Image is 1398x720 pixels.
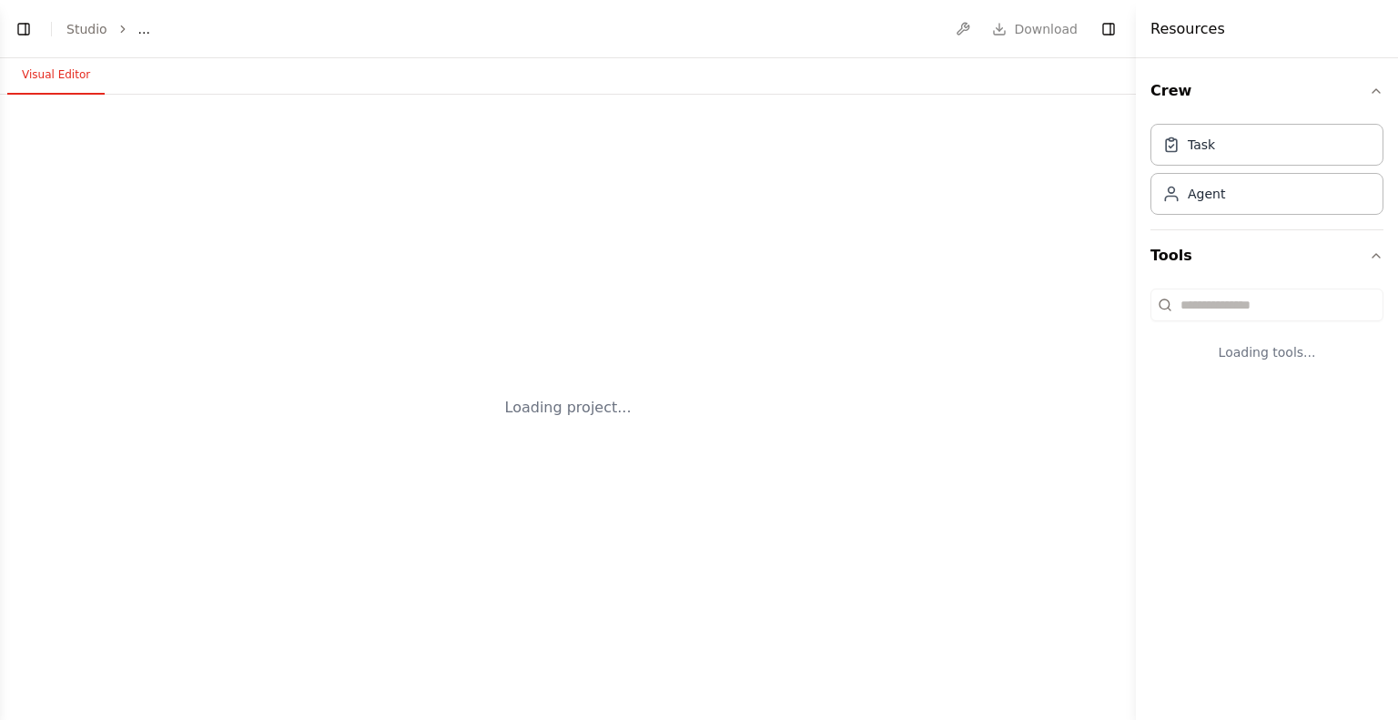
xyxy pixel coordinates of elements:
[1096,16,1121,42] button: Hide right sidebar
[1188,136,1215,154] div: Task
[66,22,107,36] a: Studio
[1150,66,1383,117] button: Crew
[1150,281,1383,390] div: Tools
[1150,18,1225,40] h4: Resources
[7,56,105,95] button: Visual Editor
[11,16,36,42] button: Show left sidebar
[66,20,150,38] nav: breadcrumb
[1188,185,1225,203] div: Agent
[1150,117,1383,229] div: Crew
[505,397,632,419] div: Loading project...
[1150,230,1383,281] button: Tools
[138,20,150,38] span: ...
[1150,329,1383,376] div: Loading tools...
